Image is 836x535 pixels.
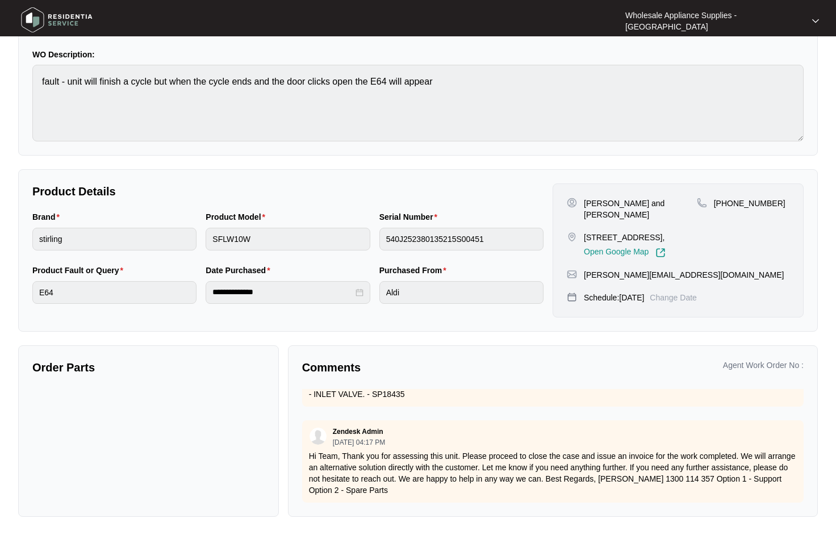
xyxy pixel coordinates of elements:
p: [PERSON_NAME][EMAIL_ADDRESS][DOMAIN_NAME] [584,269,784,281]
p: Wholesale Appliance Supplies - [GEOGRAPHIC_DATA] [625,10,802,32]
p: WO Description: [32,49,804,60]
img: residentia service logo [17,3,97,37]
img: user-pin [567,198,577,208]
p: Product Details [32,183,544,199]
img: map-pin [697,198,707,208]
input: Product Model [206,228,370,250]
p: Schedule: [DATE] [584,292,644,303]
label: Purchased From [379,265,451,276]
p: Zendesk Admin [333,427,383,436]
p: [PERSON_NAME] and [PERSON_NAME] [584,198,697,220]
img: dropdown arrow [812,18,819,24]
img: user.svg [310,428,327,445]
p: Hi Team, Thank you for assessing this unit. Please proceed to close the case and issue an invoice... [309,450,797,496]
label: Product Model [206,211,270,223]
img: map-pin [567,292,577,302]
img: Link-External [655,248,666,258]
input: Product Fault or Query [32,281,197,304]
input: Serial Number [379,228,544,250]
img: map-pin [567,232,577,242]
p: Comments [302,360,545,375]
a: Open Google Map [584,248,666,258]
img: map-pin [567,269,577,279]
label: Date Purchased [206,265,274,276]
label: Product Fault or Query [32,265,128,276]
input: Brand [32,228,197,250]
input: Date Purchased [212,286,353,298]
input: Purchased From [379,281,544,304]
p: Order Parts [32,360,265,375]
label: Brand [32,211,64,223]
p: [PHONE_NUMBER] [714,198,785,209]
p: Change Date [650,292,697,303]
p: [STREET_ADDRESS], [584,232,666,243]
textarea: fault - unit will finish a cycle but when the cycle ends and the door clicks open the E64 will ap... [32,65,804,141]
p: Agent Work Order No : [723,360,804,371]
label: Serial Number [379,211,442,223]
p: [DATE] 04:17 PM [333,439,385,446]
